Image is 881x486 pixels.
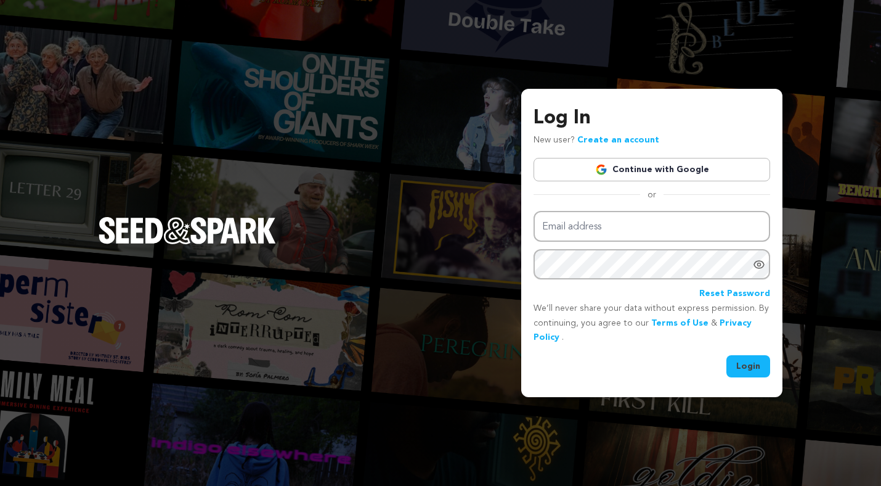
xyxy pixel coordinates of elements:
img: Google logo [595,163,607,176]
p: We’ll never share your data without express permission. By continuing, you agree to our & . [534,302,770,345]
img: Seed&Spark Logo [99,217,276,244]
p: New user? [534,133,659,148]
h3: Log In [534,104,770,133]
a: Create an account [577,136,659,144]
a: Continue with Google [534,158,770,181]
a: Terms of Use [651,319,708,327]
span: or [640,189,664,201]
input: Email address [534,211,770,242]
a: Show password as plain text. Warning: this will display your password on the screen. [753,258,765,271]
button: Login [726,355,770,377]
a: Reset Password [699,287,770,302]
a: Seed&Spark Homepage [99,217,276,269]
